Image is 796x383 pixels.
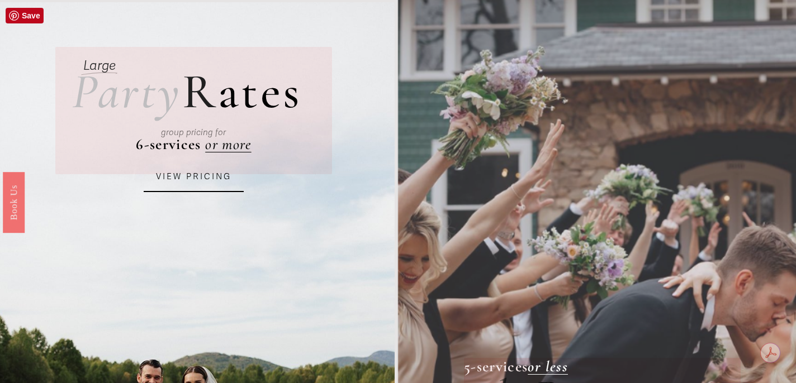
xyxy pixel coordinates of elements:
[144,162,244,192] a: VIEW PRICING
[72,68,302,117] h2: ates
[161,127,226,137] em: group pricing for
[83,58,116,74] em: Large
[3,172,25,233] a: Book Us
[6,8,44,23] a: Pin it!
[464,357,528,376] strong: 5-services
[528,357,567,376] a: or less
[182,62,218,121] span: R
[72,62,182,121] em: Party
